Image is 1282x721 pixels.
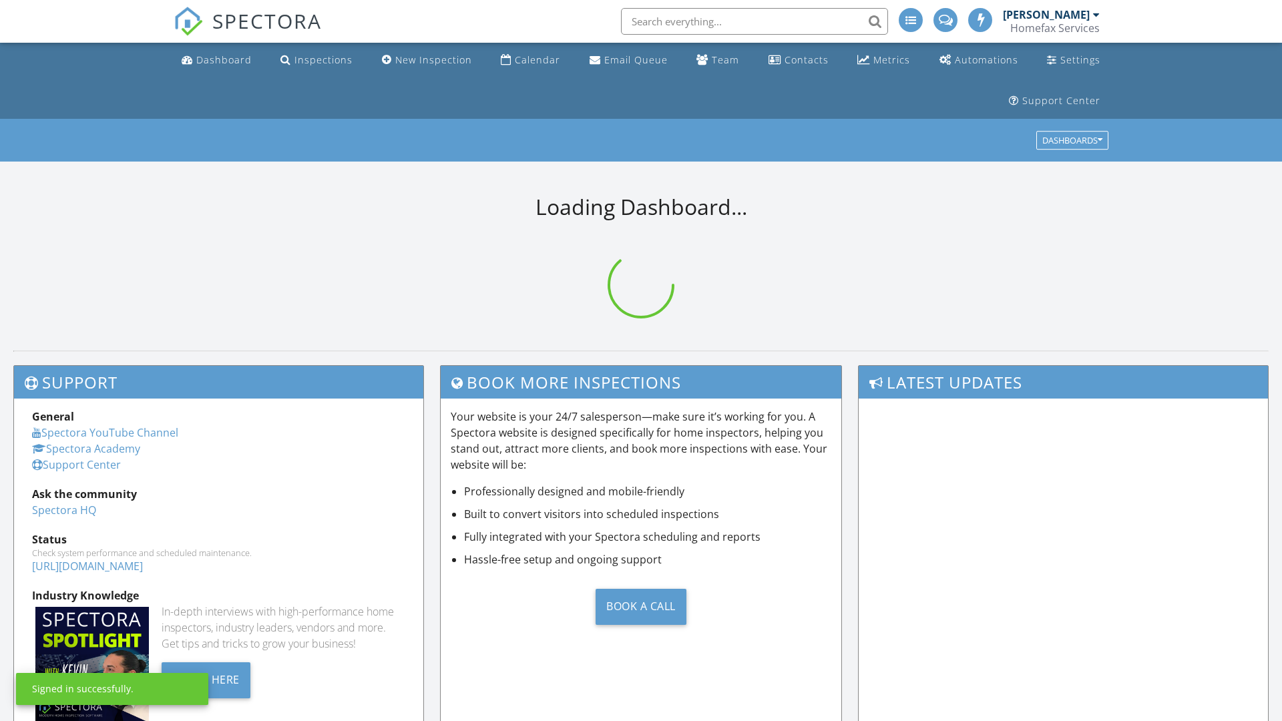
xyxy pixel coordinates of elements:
[441,366,842,399] h3: Book More Inspections
[451,409,832,473] p: Your website is your 24/7 salesperson—make sure it’s working for you. A Spectora website is desig...
[174,18,322,46] a: SPECTORA
[395,53,472,66] div: New Inspection
[162,662,250,698] div: Listen Here
[32,682,134,696] div: Signed in successfully.
[763,48,834,73] a: Contacts
[451,578,832,635] a: Book a Call
[1042,48,1106,73] a: Settings
[852,48,915,73] a: Metrics
[1042,136,1102,146] div: Dashboards
[934,48,1024,73] a: Automations (Advanced)
[212,7,322,35] span: SPECTORA
[604,53,668,66] div: Email Queue
[955,53,1018,66] div: Automations
[294,53,353,66] div: Inspections
[32,409,74,424] strong: General
[176,48,257,73] a: Dashboard
[515,53,560,66] div: Calendar
[32,503,96,517] a: Spectora HQ
[1036,132,1108,150] button: Dashboards
[32,547,405,558] div: Check system performance and scheduled maintenance.
[584,48,673,73] a: Email Queue
[32,457,121,472] a: Support Center
[785,53,829,66] div: Contacts
[712,53,739,66] div: Team
[873,53,910,66] div: Metrics
[174,7,203,36] img: The Best Home Inspection Software - Spectora
[32,587,405,604] div: Industry Knowledge
[464,529,832,545] li: Fully integrated with your Spectora scheduling and reports
[1060,53,1100,66] div: Settings
[464,551,832,567] li: Hassle-free setup and ongoing support
[859,366,1268,399] h3: Latest Updates
[32,425,178,440] a: Spectora YouTube Channel
[1004,89,1106,113] a: Support Center
[32,441,140,456] a: Spectora Academy
[162,604,405,652] div: In-depth interviews with high-performance home inspectors, industry leaders, vendors and more. Ge...
[596,589,686,625] div: Book a Call
[377,48,477,73] a: New Inspection
[162,672,250,686] a: Listen Here
[1022,94,1100,107] div: Support Center
[495,48,566,73] a: Calendar
[464,506,832,522] li: Built to convert visitors into scheduled inspections
[32,559,143,573] a: [URL][DOMAIN_NAME]
[1010,21,1100,35] div: Homefax Services
[691,48,744,73] a: Team
[275,48,358,73] a: Inspections
[32,486,405,502] div: Ask the community
[196,53,252,66] div: Dashboard
[14,366,423,399] h3: Support
[464,483,832,499] li: Professionally designed and mobile-friendly
[1003,8,1090,21] div: [PERSON_NAME]
[621,8,888,35] input: Search everything...
[32,531,405,547] div: Status
[35,607,149,720] img: Spectoraspolightmain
